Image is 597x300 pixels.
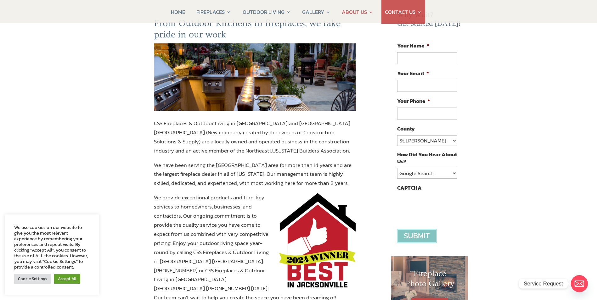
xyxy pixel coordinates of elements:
[397,194,493,219] iframe: reCAPTCHA
[54,274,80,284] a: Accept All
[397,229,436,243] input: Submit
[14,274,51,284] a: Cookie Settings
[14,225,90,270] div: We use cookies on our website to give you the most relevant experience by remembering your prefer...
[154,18,356,43] h2: From Outdoor Kitchens to fireplaces, we take pride in our work
[154,119,356,161] p: CSS Fireplaces & Outdoor Living in [GEOGRAPHIC_DATA] and [GEOGRAPHIC_DATA] [GEOGRAPHIC_DATA] (New...
[404,269,456,292] h1: Fireplace Photo Gallery
[154,161,356,193] p: We have been serving the [GEOGRAPHIC_DATA] area for more than 14 years and are the largest firepl...
[397,70,429,77] label: Your Email
[397,184,422,191] label: CAPTCHA
[397,97,430,104] label: Your Phone
[154,43,356,111] img: about us construction solutions jacksonville fl css fireplaces and outdoor living ormond beach fl 1
[279,193,356,287] img: jacksonville best of
[397,125,415,132] label: County
[571,275,588,292] a: Email
[397,151,457,165] label: How Did You Hear About Us?
[397,42,429,49] label: Your Name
